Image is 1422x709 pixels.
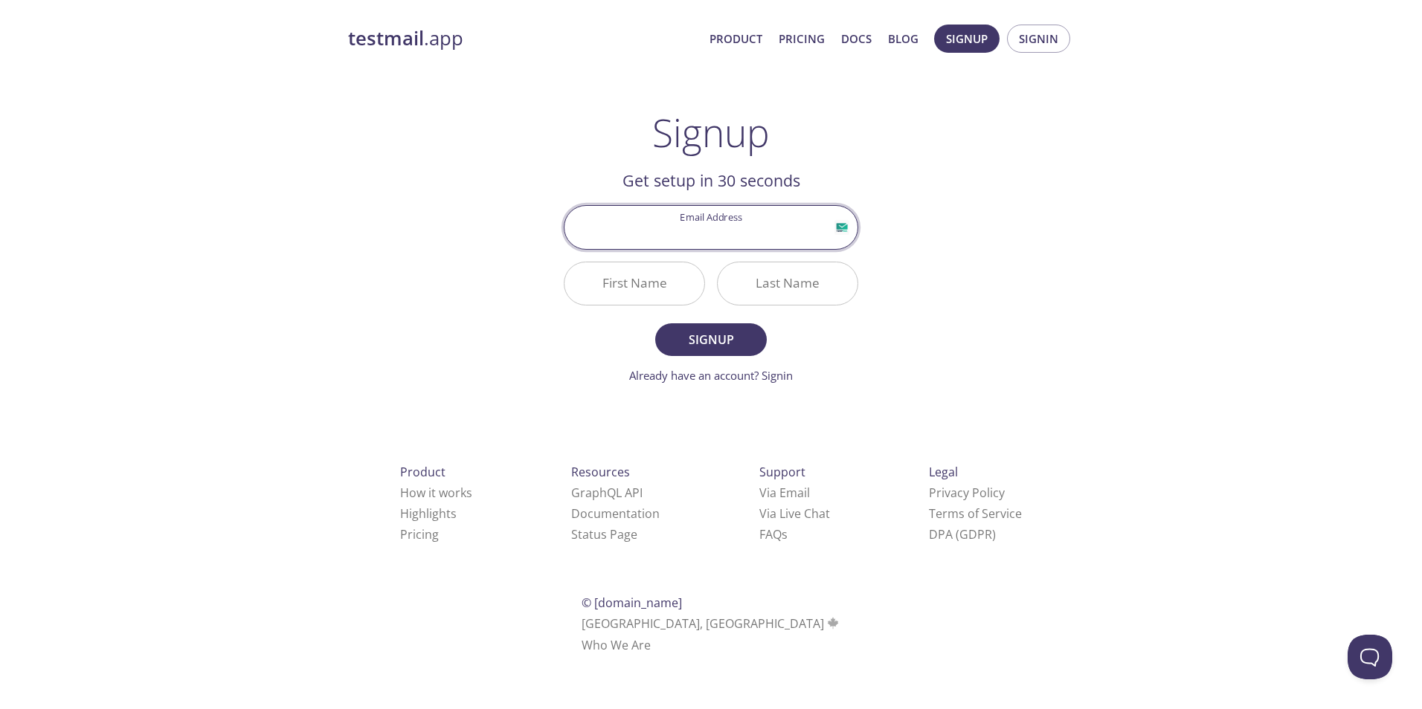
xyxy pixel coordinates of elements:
[672,329,750,350] span: Signup
[759,464,805,480] span: Support
[652,110,770,155] h1: Signup
[1348,635,1392,679] iframe: Help Scout Beacon - Open
[888,29,918,48] a: Blog
[929,464,958,480] span: Legal
[571,485,643,501] a: GraphQL API
[759,526,788,543] a: FAQ
[571,505,660,522] a: Documentation
[629,368,793,383] a: Already have an account? Signin
[564,168,858,193] h2: Get setup in 30 seconds
[655,323,767,356] button: Signup
[582,637,651,653] a: Who We Are
[348,25,424,51] strong: testmail
[782,526,788,543] span: s
[400,526,439,543] a: Pricing
[759,505,830,522] a: Via Live Chat
[400,485,472,501] a: How it works
[571,526,637,543] a: Status Page
[934,25,1000,53] button: Signup
[400,505,457,522] a: Highlights
[946,29,988,48] span: Signup
[929,526,996,543] a: DPA (GDPR)
[779,29,825,48] a: Pricing
[1019,29,1058,48] span: Signin
[348,26,698,51] a: testmail.app
[929,485,1005,501] a: Privacy Policy
[582,615,841,632] span: [GEOGRAPHIC_DATA], [GEOGRAPHIC_DATA]
[582,595,682,611] span: © [DOMAIN_NAME]
[1007,25,1070,53] button: Signin
[710,29,762,48] a: Product
[929,505,1022,522] a: Terms of Service
[571,464,630,480] span: Resources
[400,464,445,480] span: Product
[841,29,872,48] a: Docs
[759,485,810,501] a: Via Email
